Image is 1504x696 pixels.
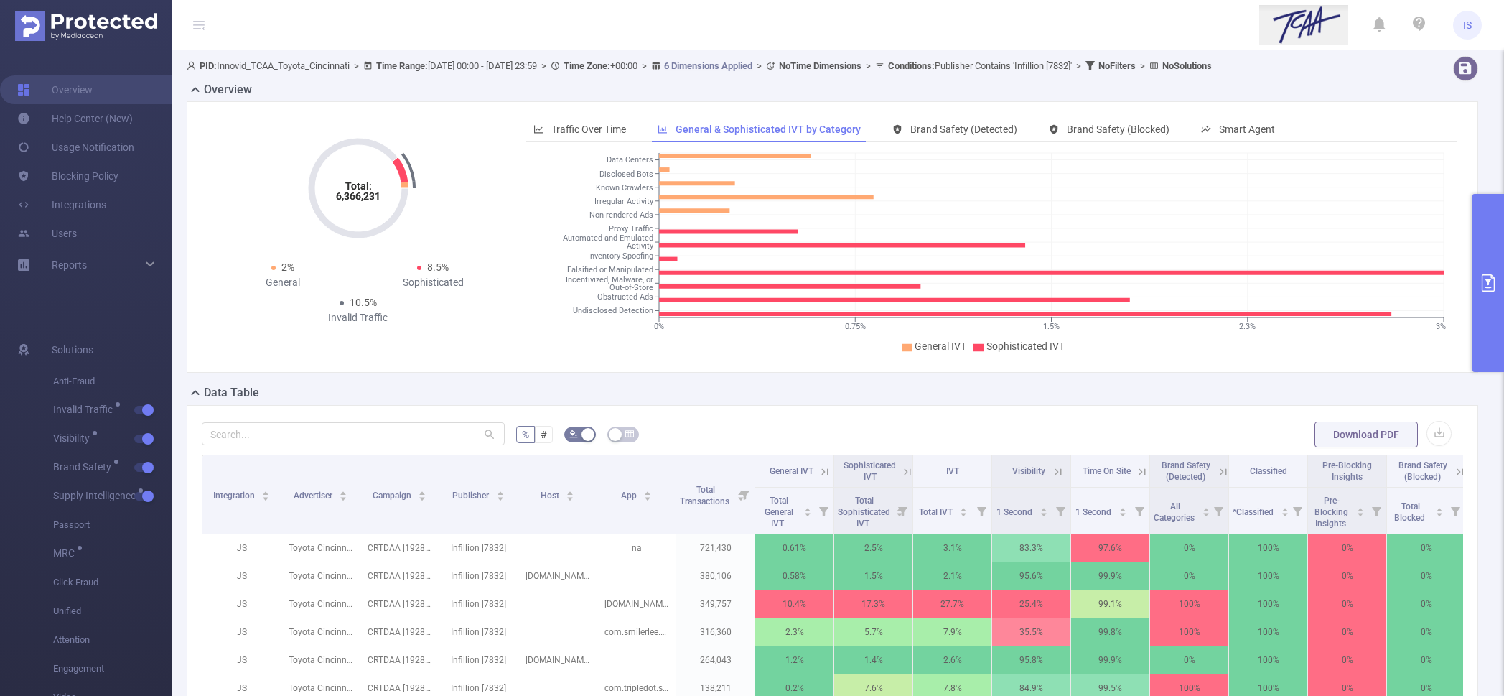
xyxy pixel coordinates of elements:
span: 1 Second [996,507,1034,517]
tspan: Incentivized, Malware, or [566,275,653,284]
span: 8.5% [427,261,449,273]
p: 99.8% [1071,618,1149,646]
button: Download PDF [1314,422,1418,447]
tspan: 1.5% [1043,322,1060,331]
span: > [752,60,766,71]
p: 17.3% [834,590,912,618]
span: Visibility [53,433,95,443]
a: Help Center (New) [17,104,133,133]
span: Smart Agent [1219,124,1275,135]
p: 2.6% [913,646,991,674]
p: Toyota Cincinnati [4291] [281,562,360,590]
i: Filter menu [1366,488,1386,534]
p: CRTDAA [192860] [360,618,439,646]
i: icon: caret-up [804,506,812,510]
tspan: 3% [1436,322,1446,331]
p: 95.8% [992,646,1070,674]
p: 97.6% [1071,534,1149,562]
p: 100% [1150,618,1228,646]
span: > [637,60,651,71]
i: icon: caret-down [1118,511,1126,515]
div: Sort [339,489,347,498]
span: Invalid Traffic [53,404,118,414]
div: Sort [1356,506,1365,514]
p: 0% [1150,646,1228,674]
i: icon: caret-up [1436,506,1444,510]
span: Solutions [52,335,93,364]
tspan: Out-of-Store [609,283,653,292]
i: Filter menu [971,488,991,534]
i: icon: caret-down [1281,511,1289,515]
p: CRTDAA [192860] [360,646,439,674]
p: JS [202,590,281,618]
span: Unified [53,597,172,626]
span: Pre-Blocking Insights [1322,460,1372,482]
span: Total Transactions [680,485,732,506]
span: Brand Safety (Blocked) [1067,124,1169,135]
a: Reports [52,251,87,279]
p: 0% [1308,534,1386,562]
p: JS [202,534,281,562]
p: CRTDAA [192860] [360,562,439,590]
img: Protected Media [15,11,157,41]
span: # [541,429,547,440]
span: General & Sophisticated IVT by Category [676,124,861,135]
a: Integrations [17,190,106,219]
p: Infillion [7832] [439,534,518,562]
span: Sophisticated IVT [844,460,896,482]
p: Toyota Cincinnati [4291] [281,534,360,562]
p: [DOMAIN_NAME] [518,646,597,674]
i: icon: caret-up [1040,506,1047,510]
tspan: Inventory Spoofing [588,251,653,261]
tspan: Automated and Emulated [563,234,653,243]
i: icon: bar-chart [658,124,668,134]
p: CRTDAA [192860] [360,590,439,618]
span: 1 Second [1075,507,1113,517]
i: icon: user [187,61,200,70]
p: JS [202,618,281,646]
tspan: Falsified or Manipulated [567,265,653,274]
div: Sort [418,489,426,498]
span: Innovid_TCAA_Toyota_Cincinnati [DATE] 00:00 - [DATE] 23:59 +00:00 [187,60,1212,71]
div: Sort [1281,506,1289,514]
p: 7.9% [913,618,991,646]
span: Host [541,491,561,501]
a: Overview [17,75,93,104]
u: 6 Dimensions Applied [664,60,752,71]
span: Sophisticated IVT [986,340,1065,352]
tspan: Disclosed Bots [599,170,653,179]
tspan: Obstructed Ads [597,293,653,302]
i: icon: caret-up [960,506,968,510]
i: icon: caret-up [496,489,504,493]
p: 100% [1229,534,1307,562]
p: JS [202,562,281,590]
i: Filter menu [1050,488,1070,534]
span: > [861,60,875,71]
p: 0% [1387,590,1465,618]
p: 0% [1308,562,1386,590]
p: 3.1% [913,534,991,562]
p: 83.3% [992,534,1070,562]
i: icon: caret-down [496,495,504,499]
p: 721,430 [676,534,755,562]
p: 99.9% [1071,562,1149,590]
tspan: Proxy Traffic [609,224,653,233]
a: Blocking Policy [17,162,118,190]
span: Campaign [373,491,414,501]
div: Sort [1202,506,1210,514]
i: icon: line-chart [533,124,543,134]
p: 380,106 [676,562,755,590]
div: Sort [496,489,505,498]
b: Time Zone: [564,60,610,71]
div: General [207,275,358,290]
i: icon: caret-down [804,511,812,515]
i: icon: caret-down [1040,511,1047,515]
i: Filter menu [892,488,912,534]
tspan: Irregular Activity [594,197,654,206]
p: [DOMAIN_NAME] [597,590,676,618]
span: Click Fraud [53,568,172,597]
b: Time Range: [376,60,428,71]
span: 10.5% [350,297,377,308]
i: icon: caret-down [262,495,270,499]
p: 0% [1387,618,1465,646]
